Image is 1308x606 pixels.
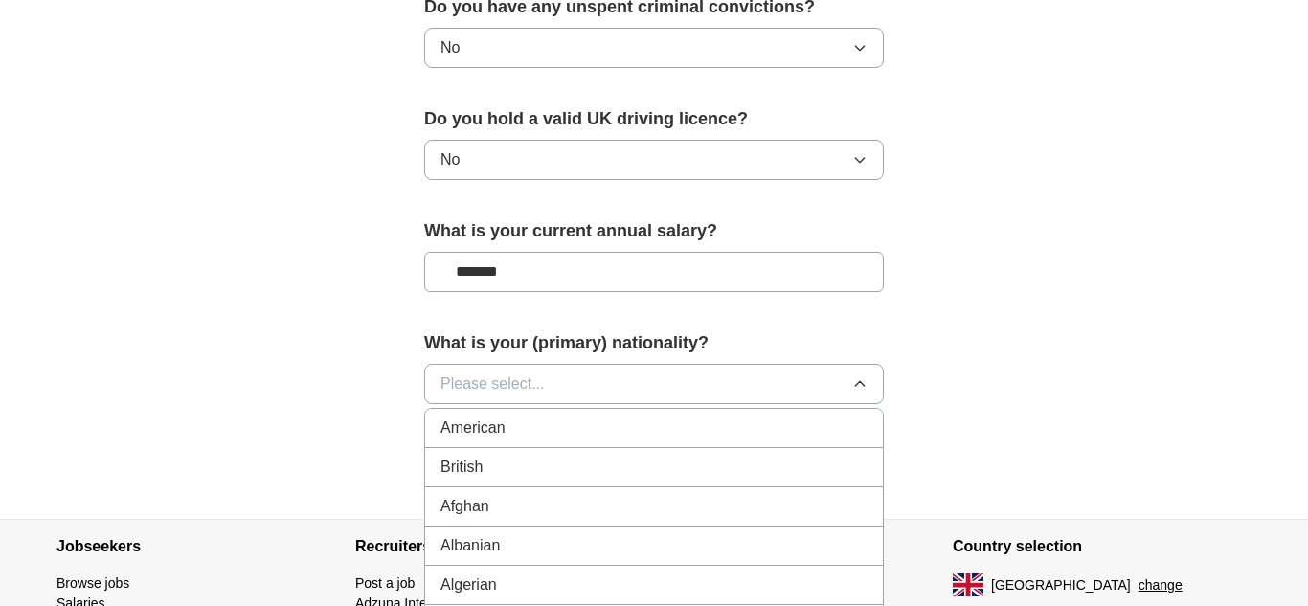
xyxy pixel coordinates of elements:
[440,148,460,171] span: No
[440,36,460,59] span: No
[424,106,884,132] label: Do you hold a valid UK driving licence?
[424,364,884,404] button: Please select...
[440,573,497,596] span: Algerian
[440,372,545,395] span: Please select...
[440,416,506,439] span: American
[424,28,884,68] button: No
[56,575,129,591] a: Browse jobs
[440,534,500,557] span: Albanian
[424,218,884,244] label: What is your current annual salary?
[440,456,483,479] span: British
[440,495,489,518] span: Afghan
[991,575,1131,595] span: [GEOGRAPHIC_DATA]
[355,575,415,591] a: Post a job
[953,520,1252,573] h4: Country selection
[953,573,983,596] img: UK flag
[424,140,884,180] button: No
[1139,575,1183,595] button: change
[424,330,884,356] label: What is your (primary) nationality?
